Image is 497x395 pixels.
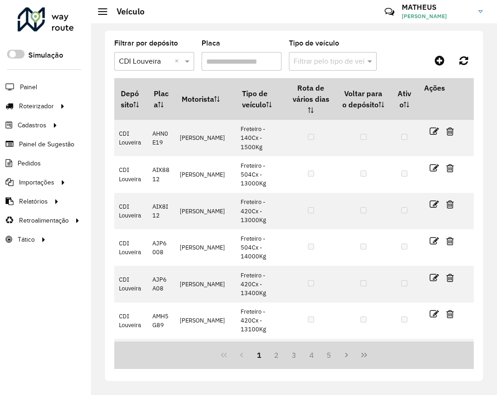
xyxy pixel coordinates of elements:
[107,7,144,17] h2: Veículo
[430,235,439,247] a: Editar
[175,56,183,67] span: Clear all
[175,120,235,156] td: [PERSON_NAME]
[430,125,439,138] a: Editar
[175,193,235,230] td: [PERSON_NAME]
[320,346,338,364] button: 5
[250,346,268,364] button: 1
[430,198,439,211] a: Editar
[114,38,178,49] label: Filtrar por depósito
[175,229,235,266] td: [PERSON_NAME]
[114,339,147,366] td: CDI Louveira
[430,162,439,174] a: Editar
[446,308,454,320] a: Excluir
[147,193,175,230] td: AIX8I12
[18,158,41,168] span: Pedidos
[446,125,454,138] a: Excluir
[28,50,63,61] label: Simulação
[430,271,439,284] a: Editar
[114,229,147,266] td: CDI Louveira
[114,78,147,120] th: Depósito
[235,266,286,303] td: Freteiro - 420Cx - 13400Kg
[147,303,175,339] td: AMH5G89
[402,12,471,20] span: [PERSON_NAME]
[147,339,175,366] td: AMZ2021
[19,101,54,111] span: Roteirizador
[19,216,69,225] span: Retroalimentação
[114,156,147,193] td: CDI Louveira
[235,156,286,193] td: Freteiro - 504Cx - 13000Kg
[286,78,336,120] th: Rota de vários dias
[147,229,175,266] td: AJP6008
[268,346,285,364] button: 2
[336,78,391,120] th: Voltar para o depósito
[235,229,286,266] td: Freteiro - 504Cx - 14000Kg
[303,346,320,364] button: 4
[285,346,303,364] button: 3
[175,78,235,120] th: Motorista
[418,78,473,98] th: Ações
[235,78,286,120] th: Tipo de veículo
[235,193,286,230] td: Freteiro - 420Cx - 13000Kg
[235,120,286,156] td: Freteiro - 140Cx - 1500Kg
[18,120,46,130] span: Cadastros
[391,78,418,120] th: Ativo
[19,139,74,149] span: Painel de Sugestão
[202,38,220,49] label: Placa
[338,346,355,364] button: Next Page
[235,339,286,366] td: F. Fixa - 588Cx - 17000Kg
[175,303,235,339] td: [PERSON_NAME]
[147,78,175,120] th: Placa
[379,2,399,22] a: Contato Rápido
[114,193,147,230] td: CDI Louveira
[114,303,147,339] td: CDI Louveira
[430,308,439,320] a: Editar
[19,197,48,206] span: Relatórios
[147,266,175,303] td: AJP6A08
[402,3,471,12] h3: MATHEUS
[18,235,35,244] span: Tático
[19,178,54,187] span: Importações
[446,271,454,284] a: Excluir
[446,198,454,211] a: Excluir
[20,82,37,92] span: Painel
[289,38,339,49] label: Tipo de veículo
[235,303,286,339] td: Freteiro - 420Cx - 13100Kg
[446,162,454,174] a: Excluir
[355,346,373,364] button: Last Page
[147,156,175,193] td: AIX8812
[175,266,235,303] td: [PERSON_NAME]
[114,120,147,156] td: CDI Louveira
[446,235,454,247] a: Excluir
[114,266,147,303] td: CDI Louveira
[175,339,235,366] td: [PERSON_NAME]
[147,120,175,156] td: AHN0E19
[175,156,235,193] td: [PERSON_NAME]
